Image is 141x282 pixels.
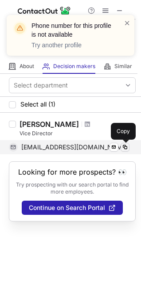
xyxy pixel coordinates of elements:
[22,201,123,215] button: Continue on Search Portal
[20,120,79,129] div: [PERSON_NAME]
[14,81,68,90] div: Select department
[20,101,55,108] span: Select all (1)
[29,204,105,211] span: Continue on Search Portal
[16,181,129,195] p: Try prospecting with our search portal to find more employees.
[20,130,136,137] div: Vice Director
[31,21,113,39] header: Phone number for this profile is not available
[13,21,27,35] img: warning
[18,168,127,176] header: Looking for more prospects? 👀
[18,5,71,16] img: ContactOut v5.3.10
[31,41,113,50] p: Try another profile
[21,143,128,151] span: [EMAIL_ADDRESS][DOMAIN_NAME]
